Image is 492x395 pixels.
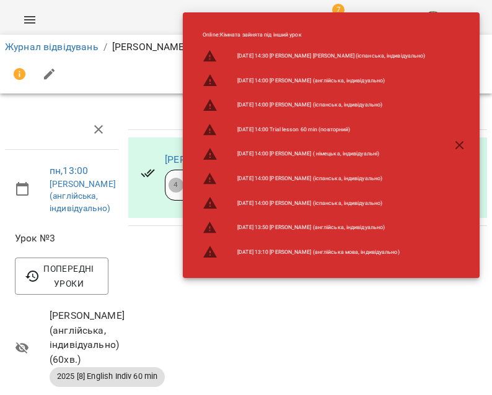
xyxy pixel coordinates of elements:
button: Попередні уроки [15,258,108,295]
a: Журнал відвідувань [5,41,99,53]
li: [DATE] 14:00 Trial lesson 60 min (повторний) [193,118,435,142]
a: [PERSON_NAME] [165,154,240,165]
li: [DATE] 14:00 [PERSON_NAME] (іспанська, індивідуально) [193,191,435,215]
span: 2025 [8] English Indiv 60 min [50,371,165,382]
li: [DATE] 14:00 [PERSON_NAME] (іспанська, індивідуально) [193,93,435,118]
span: [PERSON_NAME] (англійська, індивідуально) ( 60 хв. ) [50,308,108,367]
p: [PERSON_NAME] (англійська, індивідуально) [DATE] 13:00 [112,40,377,54]
li: Online : Кімната зайнята під інший урок [193,26,435,44]
li: [DATE] 13:50 [PERSON_NAME] (англійська, індивідуально) [193,215,435,240]
li: [DATE] 14:00 [PERSON_NAME] (англійська, індивідуально) [193,68,435,93]
div: 4 [169,178,183,193]
button: Menu [15,5,45,35]
a: [PERSON_NAME] (англійська, індивідуально) [50,179,116,213]
span: Урок №3 [15,231,108,246]
li: [DATE] 14:00 [PERSON_NAME] (іспанська, індивідуально) [193,167,435,191]
li: [DATE] 14:30 [PERSON_NAME] [PERSON_NAME] (іспанська, індивідуально) [193,44,435,69]
nav: breadcrumb [5,40,487,54]
li: [DATE] 14:00 [PERSON_NAME] ( німецька, індивідуальні) [193,142,435,167]
span: 7 [332,4,345,16]
span: Попередні уроки [25,261,99,291]
a: пн , 13:00 [50,165,88,176]
li: / [103,40,107,54]
li: [DATE] 13:10 [PERSON_NAME] (англійська мова, індивідуально) [193,240,435,264]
